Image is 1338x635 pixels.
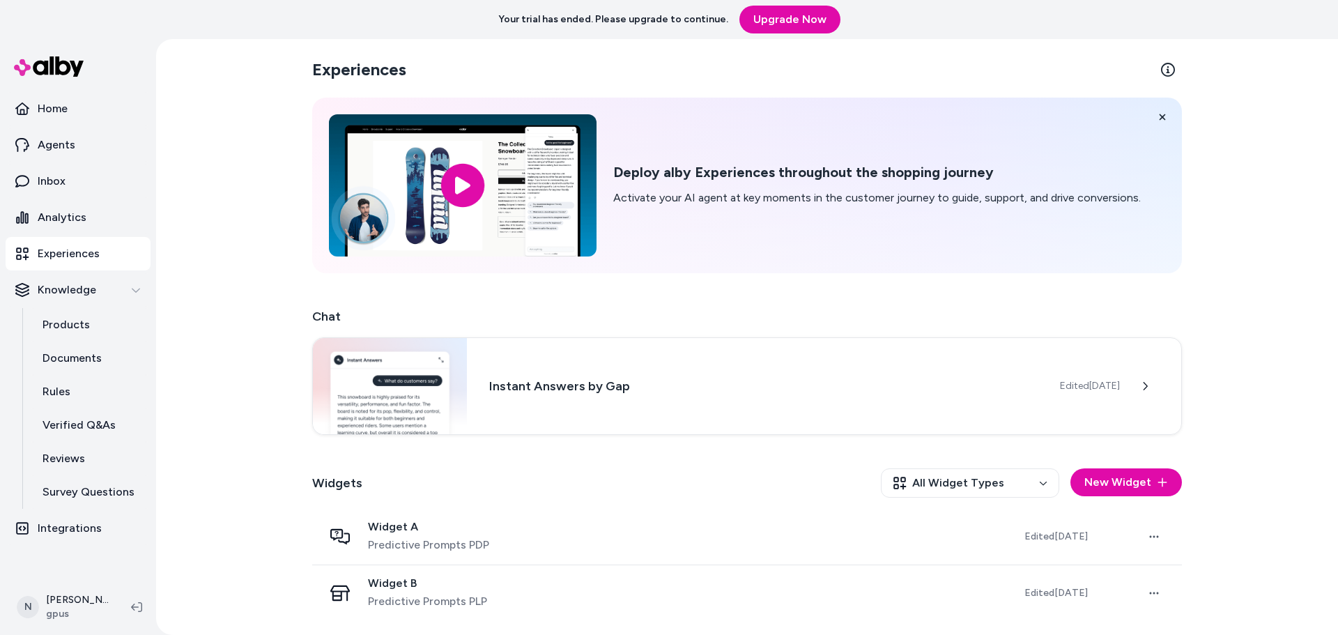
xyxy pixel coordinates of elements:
[368,593,487,610] span: Predictive Prompts PLP
[29,375,151,408] a: Rules
[29,308,151,342] a: Products
[43,383,70,400] p: Rules
[46,593,109,607] p: [PERSON_NAME]
[368,537,489,553] span: Predictive Prompts PDP
[1024,587,1088,599] span: Edited [DATE]
[368,576,487,590] span: Widget B
[38,100,68,117] p: Home
[17,596,39,618] span: N
[498,13,728,26] p: Your trial has ended. Please upgrade to continue.
[38,282,96,298] p: Knowledge
[739,6,840,33] a: Upgrade Now
[46,607,109,621] span: gpus
[43,484,134,500] p: Survey Questions
[613,190,1141,206] p: Activate your AI agent at key moments in the customer journey to guide, support, and drive conver...
[43,450,85,467] p: Reviews
[43,316,90,333] p: Products
[6,165,151,198] a: Inbox
[14,56,84,77] img: alby Logo
[1060,379,1120,393] span: Edited [DATE]
[38,137,75,153] p: Agents
[43,417,116,434] p: Verified Q&As
[6,201,151,234] a: Analytics
[6,273,151,307] button: Knowledge
[6,92,151,125] a: Home
[313,338,467,434] img: Chat widget
[29,408,151,442] a: Verified Q&As
[38,209,86,226] p: Analytics
[368,520,489,534] span: Widget A
[881,468,1059,498] button: All Widget Types
[1024,530,1088,542] span: Edited [DATE]
[6,128,151,162] a: Agents
[38,245,100,262] p: Experiences
[29,442,151,475] a: Reviews
[6,512,151,545] a: Integrations
[312,59,406,81] h2: Experiences
[489,376,1038,396] h3: Instant Answers by Gap
[312,307,1182,326] h2: Chat
[38,173,66,190] p: Inbox
[6,237,151,270] a: Experiences
[312,337,1182,435] a: Chat widgetInstant Answers by GapEdited[DATE]
[38,520,102,537] p: Integrations
[29,342,151,375] a: Documents
[613,164,1141,181] h2: Deploy alby Experiences throughout the shopping journey
[8,585,120,629] button: N[PERSON_NAME]gpus
[43,350,102,367] p: Documents
[29,475,151,509] a: Survey Questions
[1070,468,1182,496] button: New Widget
[312,473,362,493] h2: Widgets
